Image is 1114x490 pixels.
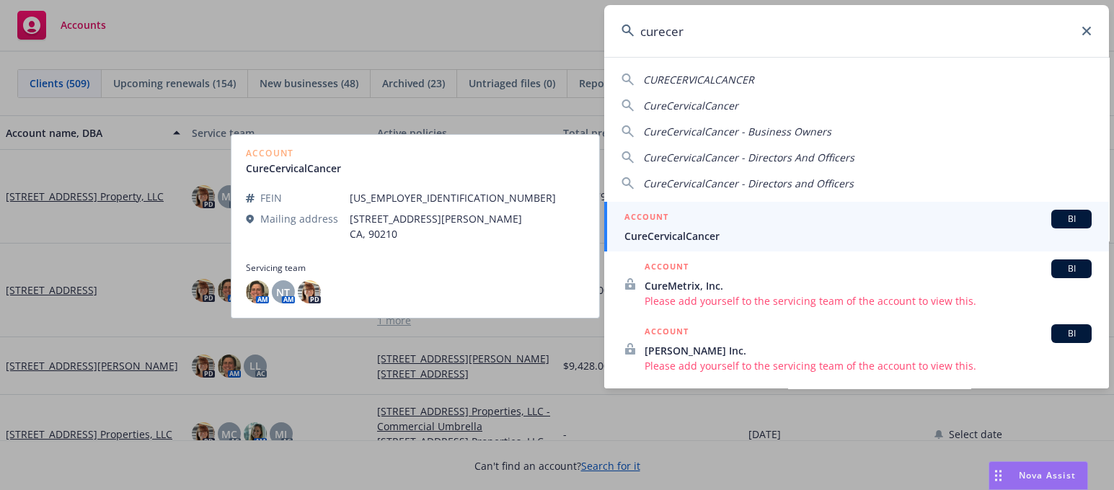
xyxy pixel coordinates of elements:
[643,125,831,138] span: CureCervicalCancer - Business Owners
[643,177,854,190] span: CureCervicalCancer - Directors and Officers
[624,228,1092,244] span: CureCervicalCancer
[645,293,1092,308] span: Please add yourself to the servicing team of the account to view this.
[645,343,1092,358] span: [PERSON_NAME] Inc.
[604,5,1109,57] input: Search...
[604,202,1109,251] a: ACCOUNTBICureCervicalCancer
[643,73,754,86] span: CURECERVICALCANCER
[1019,469,1076,481] span: Nova Assist
[989,462,1007,489] div: Drag to move
[645,324,689,342] h5: ACCOUNT
[1057,213,1086,226] span: BI
[1057,262,1086,275] span: BI
[645,278,1092,293] span: CureMetrix, Inc.
[604,251,1109,316] a: ACCOUNTBICureMetrix, Inc.Please add yourself to the servicing team of the account to view this.
[645,358,1092,373] span: Please add yourself to the servicing team of the account to view this.
[643,99,738,112] span: CureCervicalCancer
[1057,327,1086,340] span: BI
[624,210,668,227] h5: ACCOUNT
[645,259,689,277] h5: ACCOUNT
[643,151,854,164] span: CureCervicalCancer - Directors And Officers
[604,316,1109,381] a: ACCOUNTBI[PERSON_NAME] Inc.Please add yourself to the servicing team of the account to view this.
[989,461,1088,490] button: Nova Assist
